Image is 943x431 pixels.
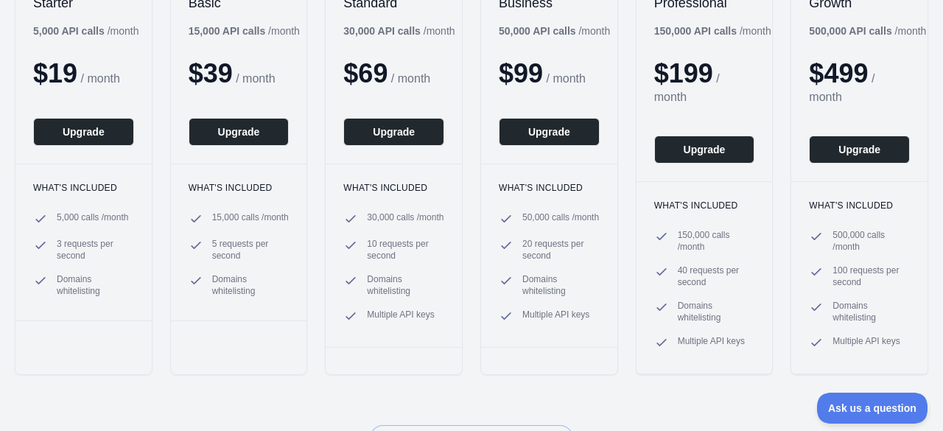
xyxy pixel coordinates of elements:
span: 150,000 calls / month [678,229,755,253]
span: Domains whitelisting [367,273,444,297]
span: 10 requests per second [367,238,444,262]
span: 500,000 calls / month [832,229,910,253]
span: 40 requests per second [678,264,755,288]
span: 20 requests per second [522,238,600,262]
span: 100 requests per second [832,264,910,288]
span: Multiple API keys [367,309,434,323]
iframe: Toggle Customer Support [817,393,928,424]
span: Multiple API keys [522,309,589,323]
span: Domains whitelisting [832,300,910,323]
span: Domains whitelisting [522,273,600,297]
span: Domains whitelisting [678,300,755,323]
